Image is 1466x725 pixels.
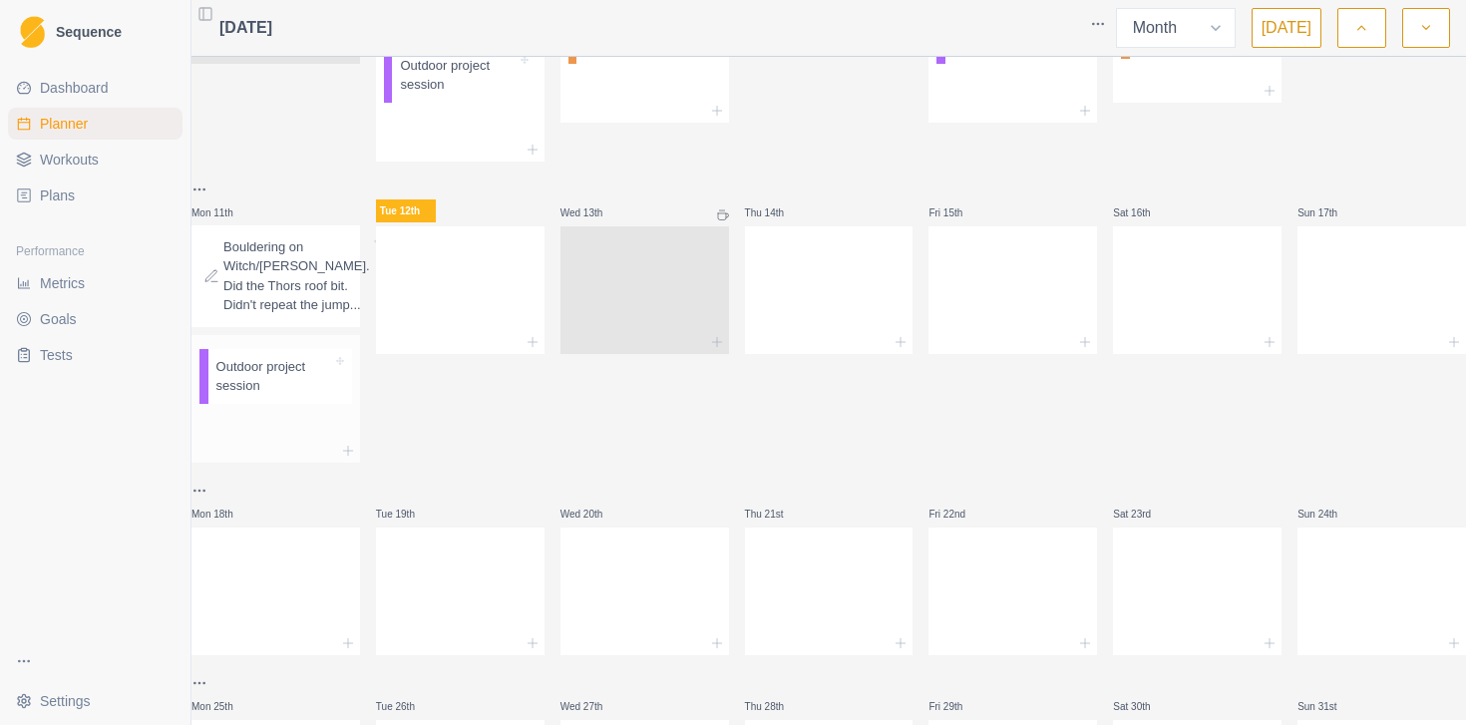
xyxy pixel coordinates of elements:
a: Metrics [8,267,183,299]
p: Outdoor project session [216,357,332,396]
p: Sat 23rd [1113,507,1173,522]
span: Tests [40,345,73,365]
p: Fri 29th [928,699,988,714]
a: Tests [8,339,183,371]
button: Settings [8,685,183,717]
p: Sun 17th [1297,205,1357,220]
a: LogoSequence [8,8,183,56]
span: Metrics [40,273,85,293]
div: Outdoor project session [199,349,352,404]
span: Workouts [40,150,99,170]
p: Sat 16th [1113,205,1173,220]
p: Wed 20th [560,507,620,522]
div: Outdoor project session [384,48,537,103]
button: [DATE] [1252,8,1321,48]
p: Bouldering on Witch/[PERSON_NAME]. Did the Thors roof bit. Didn't repeat the jump... [223,237,370,315]
p: Mon 25th [191,699,251,714]
div: Bouldering on Witch/[PERSON_NAME]. Did the Thors roof bit. Didn't repeat the jump... [191,225,360,327]
p: Sat 30th [1113,699,1173,714]
p: Fri 15th [928,205,988,220]
span: [DATE] [219,16,272,40]
span: Dashboard [40,78,109,98]
span: Plans [40,185,75,205]
p: Thu 21st [745,507,805,522]
p: Wed 27th [560,699,620,714]
img: Logo [20,16,45,49]
p: Sun 31st [1297,699,1357,714]
p: Mon 18th [191,507,251,522]
div: Performance [8,235,183,267]
a: Goals [8,303,183,335]
p: Tue 19th [376,507,436,522]
a: Planner [8,108,183,140]
a: Plans [8,180,183,211]
p: Tue 26th [376,699,436,714]
p: Thu 28th [745,699,805,714]
p: Tue 12th [376,199,436,222]
a: Dashboard [8,72,183,104]
a: Workouts [8,144,183,176]
span: Planner [40,114,88,134]
p: Fri 22nd [928,507,988,522]
p: Mon 11th [191,205,251,220]
span: Sequence [56,25,122,39]
p: Sun 24th [1297,507,1357,522]
p: Wed 13th [560,205,620,220]
span: Goals [40,309,77,329]
p: Outdoor project session [400,56,516,95]
p: Thu 14th [745,205,805,220]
